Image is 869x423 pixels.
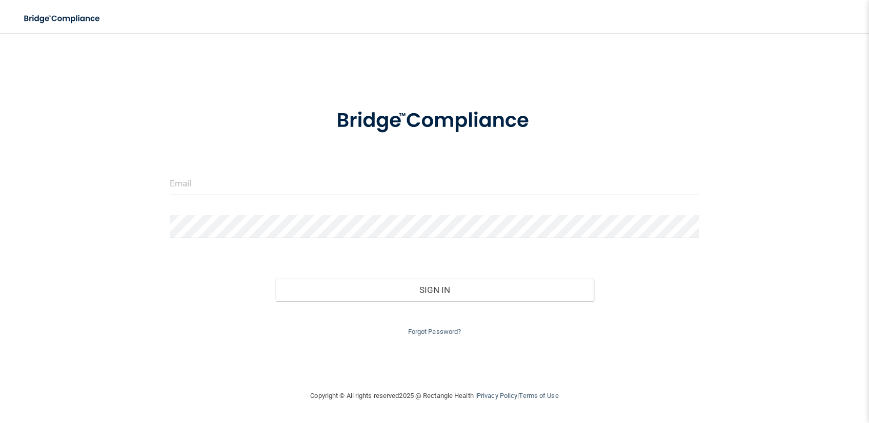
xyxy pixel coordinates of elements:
[275,279,593,301] button: Sign In
[170,172,700,195] input: Email
[15,8,110,29] img: bridge_compliance_login_screen.278c3ca4.svg
[519,392,558,399] a: Terms of Use
[248,379,622,412] div: Copyright © All rights reserved 2025 @ Rectangle Health | |
[408,328,461,335] a: Forgot Password?
[315,94,554,147] img: bridge_compliance_login_screen.278c3ca4.svg
[477,392,517,399] a: Privacy Policy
